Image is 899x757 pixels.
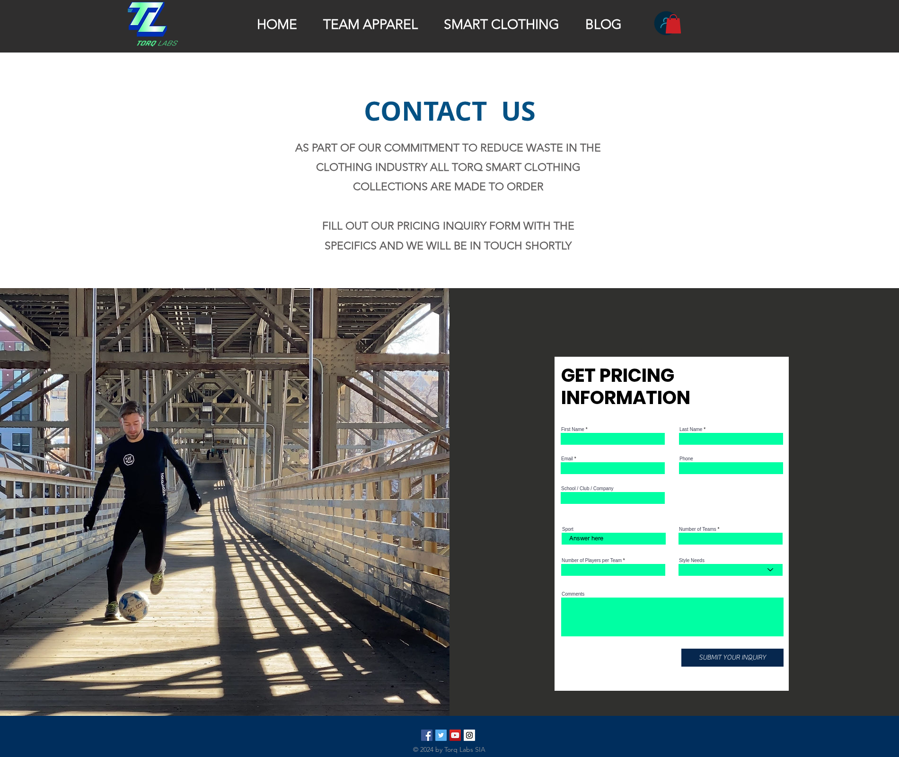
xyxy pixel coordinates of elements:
[464,730,475,741] img: Torq_Labs Instagram
[449,730,461,741] img: YouTube Social Icon
[244,15,310,31] a: HOME
[128,2,178,46] img: TRANSPARENT TORQ LOGO.png
[679,457,783,461] label: Phone
[681,649,784,667] button: SUBMIT YOUR INQUIRY
[252,17,302,33] p: HOME
[561,486,665,491] label: School / Club / Company
[413,745,485,754] span: © 2024 by Torq Labs SIA
[421,730,475,741] ul: Social Bar
[310,15,431,31] a: TEAM APPAREL
[561,558,665,563] label: Number of Players per Team
[244,15,635,31] nav: Site
[679,427,783,432] label: Last Name
[295,141,601,194] span: AS PART OF OUR COMMITMENT TO REDUCE WASTE IN THE CLOTHING INDUSTRY ALL TORQ SMART CLOTHING COLLEC...
[573,15,635,31] a: BLOG
[679,558,783,563] label: Style Needs
[699,652,766,662] span: SUBMIT YOUR INQUIRY
[364,92,536,129] span: CONTACT US
[561,427,665,432] label: First Name
[439,17,564,33] p: SMART CLOTHING
[561,362,690,411] span: GET PRICING INFORMATION
[679,527,783,532] label: Number of Teams
[562,527,666,532] label: Sport
[322,220,574,252] span: FILL OUT OUR PRICING INQUIRY FORM WITH THE SPECIFICS AND WE WILL BE IN TOUCH SHORTLY
[562,533,666,545] input: Answer here
[561,592,784,597] label: Comments
[561,457,665,461] label: Email
[581,17,626,33] p: BLOG
[435,730,447,741] img: Twitter Social Icon
[318,17,423,33] p: TEAM APPAREL
[431,15,572,31] a: SMART CLOTHING
[421,730,432,741] img: Facebook Social Icon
